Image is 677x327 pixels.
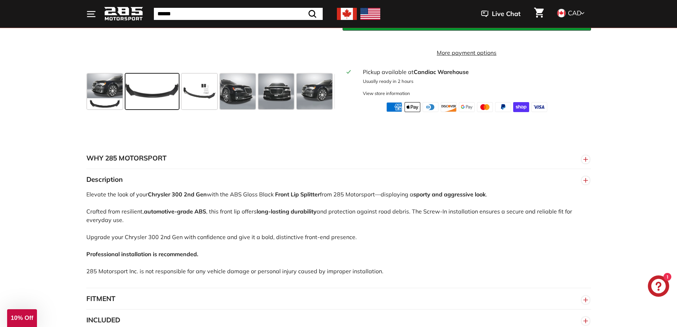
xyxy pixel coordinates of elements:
[86,148,591,169] button: WHY 285 MOTORSPORT
[11,315,33,321] span: 10% Off
[363,90,410,97] div: View store information
[413,191,486,198] strong: sporty and aggressive look
[86,250,198,258] strong: Professional installation is recommended.
[363,78,586,85] p: Usually ready in 2 hours
[386,102,402,112] img: american_express
[154,8,323,20] input: Search
[513,102,529,112] img: shopify_pay
[86,169,591,190] button: Description
[144,208,206,215] strong: automotive-grade ABS
[7,309,37,327] div: 10% Off
[568,9,581,17] span: CAD
[531,102,547,112] img: visa
[441,102,457,112] img: discover
[472,5,530,23] button: Live Chat
[257,208,317,215] strong: long-lasting durability
[343,48,591,57] a: More payment options
[148,191,207,198] strong: Chrysler 300 2nd Gen
[414,68,469,75] strong: Candiac Warehouse
[363,68,586,76] div: Pickup available at
[423,102,439,112] img: diners_club
[495,102,511,112] img: paypal
[492,9,521,19] span: Live Chat
[275,191,320,198] strong: Front Lip Splitter
[86,288,591,310] button: FITMENT
[646,275,671,299] inbox-online-store-chat: Shopify online store chat
[530,2,548,26] a: Cart
[86,190,591,288] div: Elevate the look of your with the ABS Gloss Black from 285 Motorsport—displaying a . Crafted from...
[404,102,420,112] img: apple_pay
[104,6,143,22] img: Logo_285_Motorsport_areodynamics_components
[477,102,493,112] img: master
[459,102,475,112] img: google_pay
